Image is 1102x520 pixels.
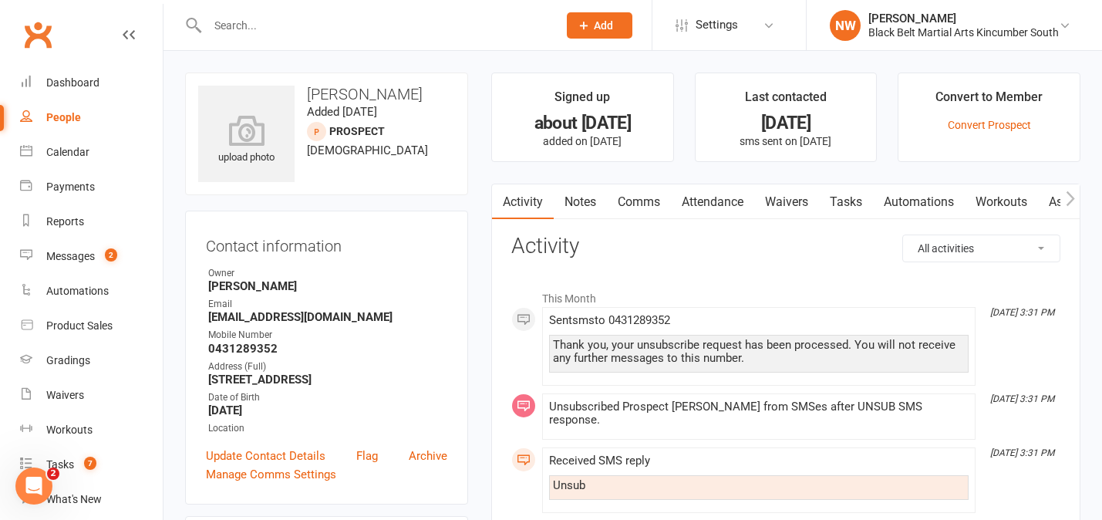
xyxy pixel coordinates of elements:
div: Black Belt Martial Arts Kincumber South [868,25,1059,39]
a: Notes [554,184,607,220]
div: NW [830,10,861,41]
div: [DATE] [709,115,863,131]
span: [DEMOGRAPHIC_DATA] [307,144,428,157]
a: Calendar [20,135,163,170]
h3: [PERSON_NAME] [198,86,455,103]
div: Gradings [46,354,90,366]
a: Gradings [20,343,163,378]
div: Mobile Number [208,328,447,343]
div: Tasks [46,458,74,471]
a: Archive [409,447,447,465]
a: Comms [607,184,671,220]
span: 2 [105,248,117,262]
a: Product Sales [20,309,163,343]
strong: [PERSON_NAME] [208,279,447,293]
div: Address (Full) [208,360,447,374]
button: Add [567,12,632,39]
div: Unsub [553,479,965,492]
div: Location [208,421,447,436]
div: Product Sales [46,319,113,332]
div: Reports [46,215,84,228]
a: Automations [20,274,163,309]
div: Waivers [46,389,84,401]
div: Payments [46,181,95,193]
div: Date of Birth [208,390,447,405]
a: Messages 2 [20,239,163,274]
strong: [DATE] [208,404,447,417]
iframe: Intercom live chat [15,468,52,505]
div: People [46,111,81,123]
div: Email [208,297,447,312]
span: Add [594,19,613,32]
div: Thank you, your unsubscribe request has been processed. You will not receive any further messages... [553,339,965,365]
p: added on [DATE] [506,135,659,147]
snap: prospect [329,125,385,137]
span: 2 [47,468,59,480]
div: [PERSON_NAME] [868,12,1059,25]
p: sms sent on [DATE] [709,135,863,147]
a: Reports [20,204,163,239]
strong: [EMAIL_ADDRESS][DOMAIN_NAME] [208,310,447,324]
i: [DATE] 3:31 PM [990,393,1054,404]
div: Convert to Member [935,87,1043,115]
a: Waivers [20,378,163,413]
div: Signed up [554,87,610,115]
a: Clubworx [19,15,57,54]
strong: 0431289352 [208,342,447,356]
time: Added [DATE] [307,105,377,119]
a: People [20,100,163,135]
h3: Contact information [206,231,447,255]
span: Settings [696,8,738,42]
li: This Month [511,282,1060,307]
div: about [DATE] [506,115,659,131]
a: Tasks [819,184,873,220]
a: What's New [20,482,163,517]
a: Attendance [671,184,754,220]
div: Last contacted [745,87,827,115]
a: Activity [492,184,554,220]
a: Flag [356,447,378,465]
div: Received SMS reply [549,454,969,468]
a: Manage Comms Settings [206,465,336,484]
a: Automations [873,184,965,220]
a: Update Contact Details [206,447,325,465]
span: 7 [84,457,96,470]
span: Sent sms to 0431289352 [549,313,670,327]
a: Dashboard [20,66,163,100]
a: Tasks 7 [20,447,163,482]
div: upload photo [198,115,295,166]
div: Unsubscribed Prospect [PERSON_NAME] from SMSes after UNSUB SMS response. [549,400,969,427]
div: What's New [46,493,102,505]
a: Workouts [965,184,1038,220]
a: Waivers [754,184,819,220]
a: Workouts [20,413,163,447]
i: [DATE] 3:31 PM [990,447,1054,458]
a: Convert Prospect [948,119,1031,131]
div: Messages [46,250,95,262]
i: [DATE] 3:31 PM [990,307,1054,318]
div: Calendar [46,146,89,158]
div: Owner [208,266,447,281]
a: Payments [20,170,163,204]
div: Dashboard [46,76,99,89]
h3: Activity [511,235,1060,258]
input: Search... [203,15,547,36]
div: Workouts [46,424,93,436]
div: Automations [46,285,109,297]
strong: [STREET_ADDRESS] [208,373,447,387]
